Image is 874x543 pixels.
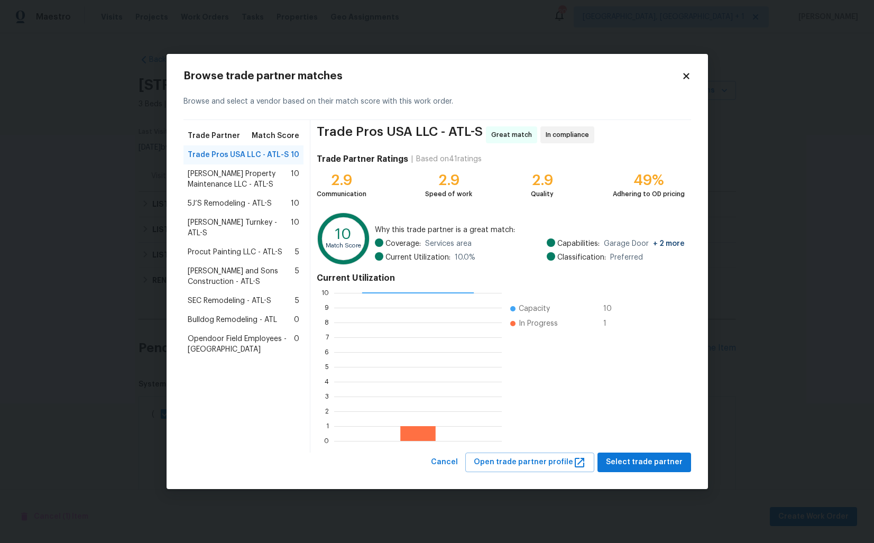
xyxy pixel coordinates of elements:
span: Capacity [519,303,550,314]
text: 9 [325,305,329,311]
span: + 2 more [653,240,685,247]
span: Match Score [252,131,299,141]
span: 10 [291,198,299,209]
button: Open trade partner profile [465,453,594,472]
div: 2.9 [425,175,472,186]
text: 8 [325,319,329,326]
text: 4 [325,379,329,385]
div: | [408,154,416,164]
span: 5J’S Remodeling - ATL-S [188,198,272,209]
h2: Browse trade partner matches [183,71,682,81]
span: 0 [294,334,299,355]
span: Trade Partner [188,131,240,141]
text: 6 [325,349,329,355]
span: 10 [291,169,299,190]
span: Coverage: [385,238,421,249]
text: 3 [325,393,329,400]
text: 2 [325,408,329,415]
span: Open trade partner profile [474,456,586,469]
span: Garage Door [604,238,685,249]
span: Procut Painting LLC - ATL-S [188,247,282,257]
span: In compliance [546,130,593,140]
span: [PERSON_NAME] and Sons Construction - ATL-S [188,266,296,287]
span: 5 [295,247,299,257]
text: 1 [326,423,329,429]
div: 2.9 [531,175,554,186]
span: 0 [294,315,299,325]
span: Trade Pros USA LLC - ATL-S [188,150,289,160]
span: 1 [603,318,620,329]
span: Current Utilization: [385,252,450,263]
div: Browse and select a vendor based on their match score with this work order. [183,84,691,120]
span: Capabilities: [557,238,600,249]
span: Preferred [610,252,643,263]
div: 2.9 [317,175,366,186]
text: 10 [336,227,352,242]
span: [PERSON_NAME] Turnkey - ATL-S [188,217,291,238]
span: Cancel [431,456,458,469]
div: Communication [317,189,366,199]
span: 10 [291,150,299,160]
span: In Progress [519,318,558,329]
div: Speed of work [425,189,472,199]
span: Why this trade partner is a great match: [375,225,685,235]
text: 5 [325,364,329,370]
span: Opendoor Field Employees - [GEOGRAPHIC_DATA] [188,334,295,355]
div: 49% [613,175,685,186]
span: Trade Pros USA LLC - ATL-S [317,126,483,143]
h4: Current Utilization [317,273,684,283]
span: SEC Remodeling - ATL-S [188,296,271,306]
span: 10 [603,303,620,314]
h4: Trade Partner Ratings [317,154,408,164]
span: 10.0 % [455,252,475,263]
span: Bulldog Remodeling - ATL [188,315,277,325]
div: Quality [531,189,554,199]
text: 10 [321,290,329,296]
text: Match Score [326,243,362,249]
button: Cancel [427,453,462,472]
div: Adhering to OD pricing [613,189,685,199]
span: 10 [291,217,299,238]
span: 5 [295,266,299,287]
span: Select trade partner [606,456,683,469]
div: Based on 41 ratings [416,154,482,164]
span: [PERSON_NAME] Property Maintenance LLC - ATL-S [188,169,291,190]
span: Services area [425,238,472,249]
text: 7 [326,334,329,340]
button: Select trade partner [597,453,691,472]
span: Classification: [557,252,606,263]
span: 5 [295,296,299,306]
span: Great match [491,130,536,140]
text: 0 [324,438,329,444]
